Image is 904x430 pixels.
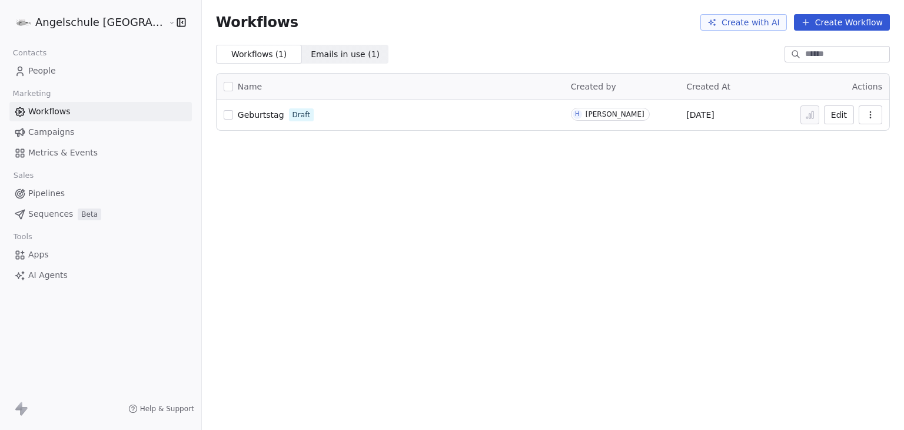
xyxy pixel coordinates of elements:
[238,110,284,120] span: Geburtstag
[9,123,192,142] a: Campaigns
[28,126,74,138] span: Campaigns
[686,109,714,121] span: [DATE]
[216,14,298,31] span: Workflows
[8,44,52,62] span: Contacts
[9,61,192,81] a: People
[586,110,644,118] div: [PERSON_NAME]
[16,15,31,29] img: logo180-180.png
[9,266,192,285] a: AI Agents
[9,184,192,203] a: Pipelines
[8,167,39,184] span: Sales
[8,85,56,102] span: Marketing
[140,404,194,414] span: Help & Support
[824,105,854,124] button: Edit
[575,110,580,119] div: H
[571,82,616,91] span: Created by
[28,65,56,77] span: People
[28,249,49,261] span: Apps
[686,82,730,91] span: Created At
[852,82,882,91] span: Actions
[28,269,68,282] span: AI Agents
[238,81,262,93] span: Name
[9,102,192,121] a: Workflows
[28,187,65,200] span: Pipelines
[28,147,98,159] span: Metrics & Events
[9,245,192,264] a: Apps
[238,109,284,121] a: Geburtstag
[9,143,192,163] a: Metrics & Events
[28,105,71,118] span: Workflows
[128,404,194,414] a: Help & Support
[700,14,787,31] button: Create with AI
[8,228,37,246] span: Tools
[794,14,890,31] button: Create Workflow
[14,12,159,32] button: Angelschule [GEOGRAPHIC_DATA]
[35,15,165,30] span: Angelschule [GEOGRAPHIC_DATA]
[311,48,380,61] span: Emails in use ( 1 )
[9,204,192,224] a: SequencesBeta
[78,209,101,220] span: Beta
[28,208,73,220] span: Sequences
[293,110,310,120] span: Draft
